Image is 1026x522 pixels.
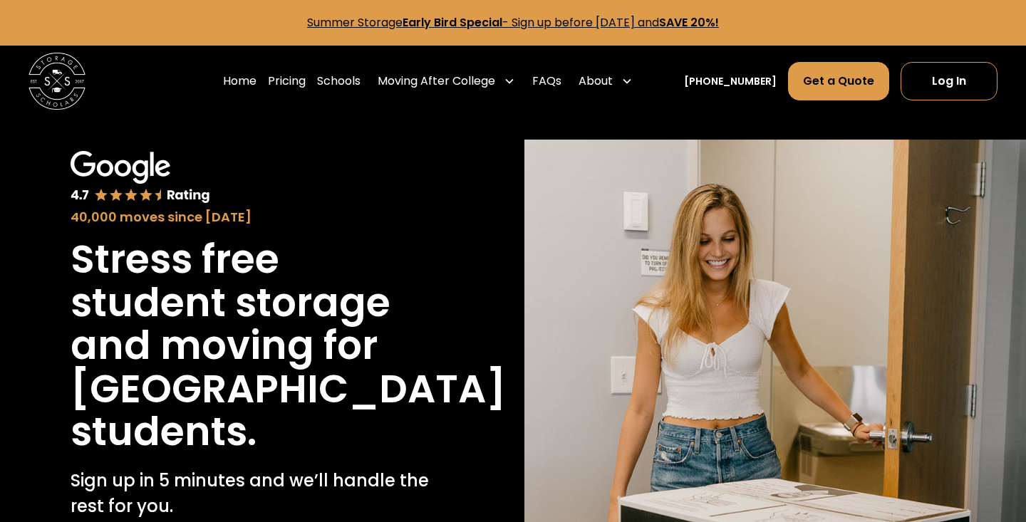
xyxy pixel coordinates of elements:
div: About [579,73,613,90]
div: Moving After College [372,61,521,101]
a: FAQs [532,61,561,101]
div: Moving After College [378,73,495,90]
a: Log In [901,62,997,100]
h1: students. [71,410,256,454]
div: 40,000 moves since [DATE] [71,207,432,226]
h1: Stress free student storage and moving for [71,238,432,367]
h1: [GEOGRAPHIC_DATA] [71,367,506,411]
strong: Early Bird Special [403,14,502,31]
a: Home [223,61,256,101]
a: Pricing [268,61,306,101]
strong: SAVE 20%! [659,14,719,31]
a: Get a Quote [788,62,889,100]
div: About [573,61,638,101]
a: [PHONE_NUMBER] [684,74,777,89]
p: Sign up in 5 minutes and we’ll handle the rest for you. [71,468,432,519]
img: Google 4.7 star rating [71,151,210,204]
a: Summer StorageEarly Bird Special- Sign up before [DATE] andSAVE 20%! [307,14,719,31]
a: Schools [317,61,361,101]
img: Storage Scholars main logo [28,53,85,110]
